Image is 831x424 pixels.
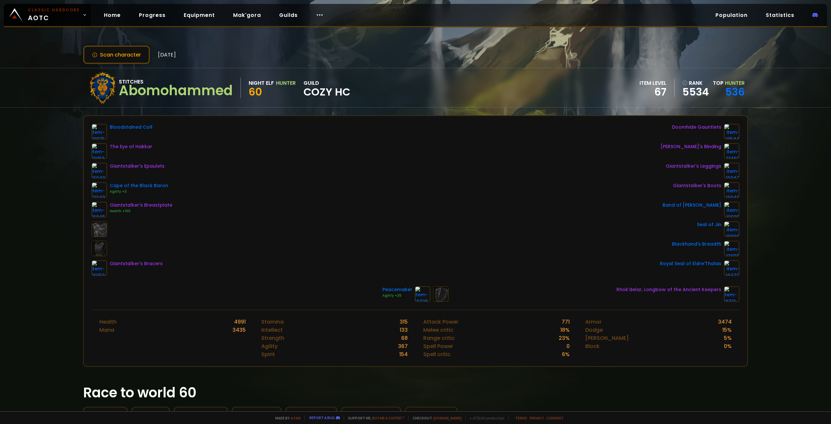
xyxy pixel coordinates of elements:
div: Rhok'delar, Longbow of the Ancient Keepers [616,286,721,293]
div: 15 % [722,326,732,334]
div: Armor [585,318,602,326]
a: Terms [515,416,527,420]
div: Abomohammed [119,86,233,96]
img: item-18713 [724,286,739,302]
a: [DOMAIN_NAME] [433,416,462,420]
img: item-16845 [92,202,107,217]
div: item level [639,79,666,87]
div: Hunter [276,79,296,87]
div: Seal of Jin [697,221,721,228]
div: 133 [400,326,408,334]
div: 771 [562,318,570,326]
a: Progress [134,8,171,22]
img: item-18544 [724,124,739,139]
a: Buy me a coffee [372,416,404,420]
span: Made by [271,416,301,420]
div: Band of [PERSON_NAME] [663,202,721,209]
div: 68 [401,334,408,342]
span: 60 [249,84,262,99]
a: Classic HardcoreAOTC [4,4,91,26]
div: Stamina [261,318,284,326]
div: Strength [261,334,284,342]
div: 23 % [559,334,570,342]
div: rank [682,79,709,87]
div: [PERSON_NAME] [585,334,629,342]
img: item-13965 [724,241,739,256]
span: Checkout [408,416,462,420]
img: item-16849 [724,182,739,198]
div: Peacemaker [382,286,412,293]
div: 6 % [562,350,570,358]
div: 0 % [724,342,732,350]
img: item-18725 [415,286,430,302]
div: Bloodstained Coif [110,124,153,131]
img: item-19875 [92,124,107,139]
div: Giantstalker's Boots [673,182,721,189]
div: The Eye of Hakkar [110,143,152,150]
a: Equipment [179,8,220,22]
a: a fan [291,416,301,420]
div: 4991 [234,318,246,326]
img: item-19856 [92,143,107,159]
div: Spell critic [423,350,451,358]
div: Agility +25 [382,293,412,298]
div: 67 [639,87,666,97]
div: Royal Seal of Eldre'Thalas [660,260,721,267]
img: item-19898 [724,221,739,237]
div: Dodge [585,326,603,334]
div: Giantstalker's Bracers [110,260,163,267]
a: Home [99,8,126,22]
div: Night Elf [249,79,274,87]
a: Privacy [530,416,544,420]
span: Hunter [725,79,745,87]
div: 154 [399,350,408,358]
img: item-18473 [724,260,739,276]
div: Attack Power [423,318,458,326]
a: Guilds [274,8,303,22]
div: guild [304,79,350,97]
div: 3435 [232,326,246,334]
div: Stitches [119,78,233,86]
span: Support me, [344,416,404,420]
small: Classic Hardcore [28,7,80,13]
div: Block [585,342,600,350]
img: item-16847 [724,163,739,178]
a: Consent [546,416,564,420]
div: 367 [398,342,408,350]
img: item-16850 [92,260,107,276]
img: item-16848 [92,163,107,178]
img: item-13340 [92,182,107,198]
div: [PERSON_NAME]'s Binding [661,143,721,150]
button: Scan character [83,45,150,64]
a: Mak'gora [228,8,266,22]
div: Spirit [261,350,275,358]
div: 0 [566,342,570,350]
div: 315 [400,318,408,326]
a: Report a bug [309,415,335,420]
div: Agility [261,342,278,350]
a: 536 [725,84,745,99]
div: Agility +3 [110,189,168,194]
div: Giantstalker's Leggings [666,163,721,170]
div: Range critic [423,334,455,342]
h1: Race to world 60 [83,382,748,403]
img: item-21463 [724,143,739,159]
div: Spell Power [423,342,453,350]
div: Melee critic [423,326,453,334]
span: Cozy HC [304,87,350,97]
div: Giantstalker's Epaulets [110,163,165,170]
div: Health [99,318,117,326]
div: Health +100 [110,209,172,214]
div: 5 % [724,334,732,342]
span: [DATE] [158,51,176,59]
div: 3474 [718,318,732,326]
div: Blackhand's Breadth [672,241,721,248]
div: 18 % [560,326,570,334]
div: Giantstalker's Breastplate [110,202,172,209]
a: 5534 [682,87,709,97]
a: Population [710,8,753,22]
span: AOTC [28,7,80,23]
div: Doomhide Gauntlets [672,124,721,131]
div: Intellect [261,326,283,334]
div: Cape of the Black Baron [110,182,168,189]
